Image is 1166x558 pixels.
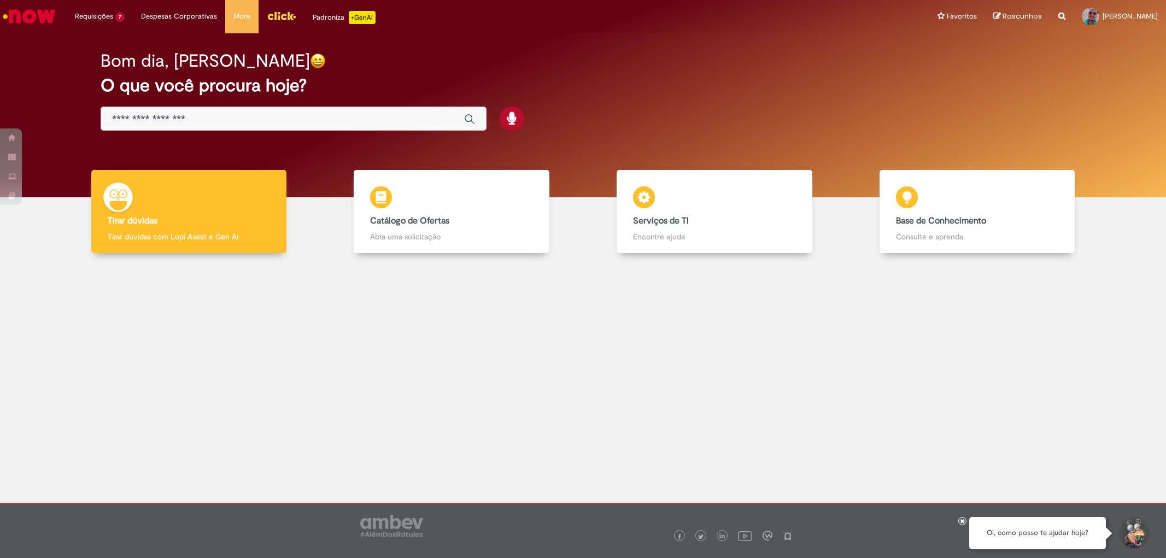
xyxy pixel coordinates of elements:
span: 7 [115,13,125,22]
img: logo_footer_linkedin.png [719,533,725,540]
a: Base de Conhecimento Consulte e aprenda [846,170,1109,254]
p: +GenAi [349,11,376,24]
img: happy-face.png [310,53,326,69]
button: Iniciar Conversa de Suporte [1117,517,1150,550]
span: Despesas Corporativas [141,11,217,22]
img: logo_footer_youtube.png [738,528,752,543]
img: ServiceNow [1,5,57,27]
p: Encontre ajuda [633,231,795,242]
img: logo_footer_ambev_rotulo_gray.png [360,515,423,537]
a: Tirar dúvidas Tirar dúvidas com Lupi Assist e Gen Ai [57,170,320,254]
p: Tirar dúvidas com Lupi Assist e Gen Ai [108,231,270,242]
div: Padroniza [313,11,376,24]
img: logo_footer_facebook.png [677,534,682,539]
p: Abra uma solicitação [370,231,532,242]
a: Serviços de TI Encontre ajuda [583,170,846,254]
img: logo_footer_workplace.png [763,531,772,541]
span: [PERSON_NAME] [1103,11,1158,21]
b: Catálogo de Ofertas [370,215,449,226]
b: Serviços de TI [633,215,689,226]
span: More [233,11,250,22]
p: Consulte e aprenda [896,231,1058,242]
h2: O que você procura hoje? [101,76,1065,95]
a: Rascunhos [993,11,1042,22]
div: Oi, como posso te ajudar hoje? [969,517,1106,549]
h2: Bom dia, [PERSON_NAME] [101,51,310,71]
span: Requisições [75,11,113,22]
b: Tirar dúvidas [108,215,157,226]
a: Catálogo de Ofertas Abra uma solicitação [320,170,583,254]
span: Rascunhos [1003,11,1042,21]
img: logo_footer_twitter.png [698,534,704,539]
b: Base de Conhecimento [896,215,986,226]
img: logo_footer_naosei.png [783,531,793,541]
span: Favoritos [947,11,977,22]
img: click_logo_yellow_360x200.png [267,8,296,24]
